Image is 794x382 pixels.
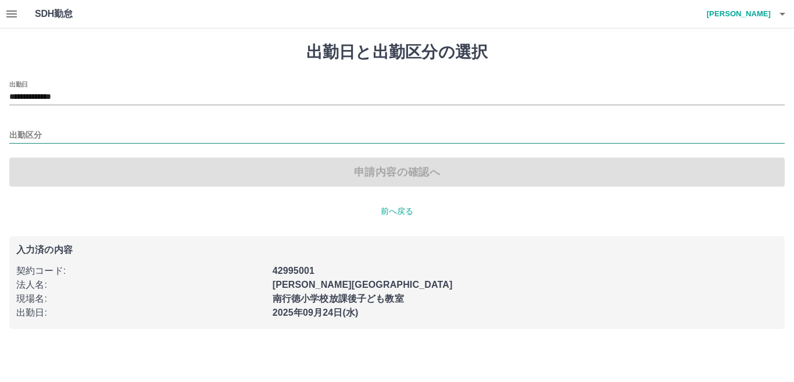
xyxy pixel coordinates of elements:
b: 南行徳小学校放課後子ども教室 [273,294,404,304]
p: 前へ戻る [9,205,785,217]
b: 2025年09月24日(水) [273,308,359,317]
b: 42995001 [273,266,314,276]
p: 出勤日 : [16,306,266,320]
p: 契約コード : [16,264,266,278]
p: 入力済の内容 [16,245,778,255]
p: 法人名 : [16,278,266,292]
p: 現場名 : [16,292,266,306]
h1: 出勤日と出勤区分の選択 [9,42,785,62]
label: 出勤日 [9,80,28,88]
b: [PERSON_NAME][GEOGRAPHIC_DATA] [273,280,453,290]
